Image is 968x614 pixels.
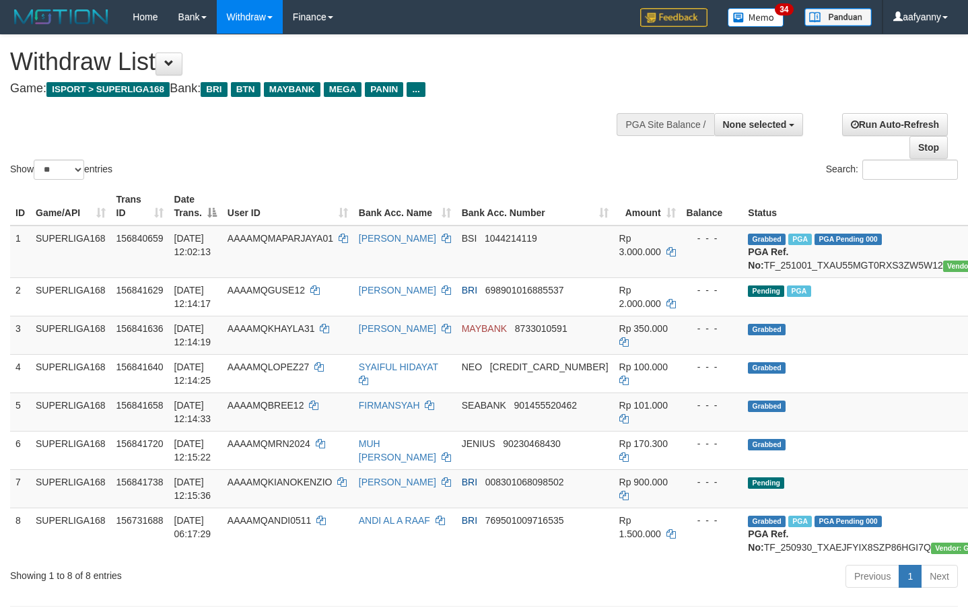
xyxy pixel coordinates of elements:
span: Grabbed [748,401,786,412]
span: Pending [748,285,784,297]
b: PGA Ref. No: [748,528,788,553]
div: PGA Site Balance / [617,113,714,136]
div: - - - [687,399,738,412]
a: FIRMANSYAH [359,400,420,411]
span: [DATE] 12:14:17 [174,285,211,309]
span: [DATE] 12:14:19 [174,323,211,347]
img: Button%20Memo.svg [728,8,784,27]
h1: Withdraw List [10,48,632,75]
img: panduan.png [804,8,872,26]
div: - - - [687,322,738,335]
a: ANDI AL A RAAF [359,515,430,526]
span: BRI [462,285,477,296]
span: Rp 3.000.000 [619,233,661,257]
div: - - - [687,475,738,489]
span: 34 [775,3,793,15]
span: 156841658 [116,400,164,411]
img: Feedback.jpg [640,8,707,27]
span: BSI [462,233,477,244]
td: SUPERLIGA168 [30,469,111,508]
span: Rp 350.000 [619,323,668,334]
td: 7 [10,469,30,508]
a: [PERSON_NAME] [359,477,436,487]
a: [PERSON_NAME] [359,233,436,244]
span: Marked by aafsengchandara [787,285,810,297]
span: Copy 698901016885537 to clipboard [485,285,564,296]
td: SUPERLIGA168 [30,393,111,431]
a: [PERSON_NAME] [359,285,436,296]
span: JENIUS [462,438,495,449]
img: MOTION_logo.png [10,7,112,27]
span: 156841720 [116,438,164,449]
td: 1 [10,226,30,278]
span: 156841629 [116,285,164,296]
th: Date Trans.: activate to sort column descending [169,187,222,226]
span: Grabbed [748,439,786,450]
td: 6 [10,431,30,469]
td: SUPERLIGA168 [30,431,111,469]
td: SUPERLIGA168 [30,316,111,354]
td: SUPERLIGA168 [30,226,111,278]
a: SYAIFUL HIDAYAT [359,362,438,372]
span: Grabbed [748,516,786,527]
th: Balance [681,187,743,226]
label: Show entries [10,160,112,180]
button: None selected [714,113,804,136]
span: Rp 900.000 [619,477,668,487]
a: Run Auto-Refresh [842,113,948,136]
span: Rp 1.500.000 [619,515,661,539]
span: [DATE] 12:14:33 [174,400,211,424]
a: 1 [899,565,922,588]
span: Grabbed [748,324,786,335]
span: AAAAMQKIANOKENZIO [228,477,333,487]
th: User ID: activate to sort column ascending [222,187,353,226]
input: Search: [862,160,958,180]
td: 2 [10,277,30,316]
div: - - - [687,360,738,374]
th: Bank Acc. Number: activate to sort column ascending [456,187,614,226]
span: AAAAMQMRN2024 [228,438,310,449]
span: [DATE] 12:02:13 [174,233,211,257]
span: 156841640 [116,362,164,372]
td: 8 [10,508,30,559]
th: Game/API: activate to sort column ascending [30,187,111,226]
span: Marked by aafsoycanthlai [788,234,812,245]
span: 156841636 [116,323,164,334]
span: [DATE] 12:15:22 [174,438,211,463]
span: AAAAMQKHAYLA31 [228,323,315,334]
span: Copy 769501009716535 to clipboard [485,515,564,526]
span: NEO [462,362,482,372]
span: PANIN [365,82,403,97]
span: [DATE] 12:14:25 [174,362,211,386]
span: 156841738 [116,477,164,487]
td: 5 [10,393,30,431]
span: PGA Pending [815,516,882,527]
span: Pending [748,477,784,489]
a: Next [921,565,958,588]
span: ISPORT > SUPERLIGA168 [46,82,170,97]
span: Rp 101.000 [619,400,668,411]
td: 4 [10,354,30,393]
span: MAYBANK [462,323,507,334]
div: Showing 1 to 8 of 8 entries [10,564,393,582]
h4: Game: Bank: [10,82,632,96]
span: Rp 100.000 [619,362,668,372]
b: PGA Ref. No: [748,246,788,271]
div: - - - [687,514,738,527]
div: - - - [687,283,738,297]
span: [DATE] 06:17:29 [174,515,211,539]
span: [DATE] 12:15:36 [174,477,211,501]
span: BTN [231,82,261,97]
th: Bank Acc. Name: activate to sort column ascending [353,187,456,226]
span: Rp 2.000.000 [619,285,661,309]
span: AAAAMQMAPARJAYA01 [228,233,333,244]
span: BRI [462,477,477,487]
span: 156840659 [116,233,164,244]
span: Copy 8733010591 to clipboard [515,323,567,334]
th: Trans ID: activate to sort column ascending [111,187,169,226]
span: AAAAMQGUSE12 [228,285,305,296]
span: AAAAMQANDI0511 [228,515,312,526]
span: Copy 1044214119 to clipboard [485,233,537,244]
span: MEGA [324,82,362,97]
span: Grabbed [748,234,786,245]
